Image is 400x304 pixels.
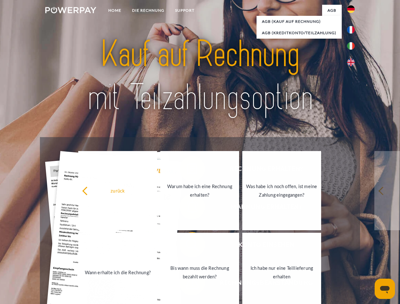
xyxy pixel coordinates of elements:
[347,42,355,50] img: it
[164,264,235,281] div: Bis wann muss die Rechnung bezahlt werden?
[375,279,395,299] iframe: Schaltfläche zum Öffnen des Messaging-Fensters
[164,182,235,199] div: Warum habe ich eine Rechnung erhalten?
[246,182,317,199] div: Was habe ich noch offen, ist meine Zahlung eingegangen?
[242,151,321,230] a: Was habe ich noch offen, ist meine Zahlung eingegangen?
[257,16,342,27] a: AGB (Kauf auf Rechnung)
[322,5,342,16] a: agb
[82,186,153,195] div: zurück
[347,5,355,13] img: de
[45,7,96,13] img: logo-powerpay-white.svg
[347,26,355,34] img: fr
[60,30,340,121] img: title-powerpay_de.svg
[170,5,200,16] a: SUPPORT
[127,5,170,16] a: DIE RECHNUNG
[257,27,342,39] a: AGB (Kreditkonto/Teilzahlung)
[246,264,317,281] div: Ich habe nur eine Teillieferung erhalten
[82,268,153,276] div: Wann erhalte ich die Rechnung?
[103,5,127,16] a: Home
[347,59,355,66] img: en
